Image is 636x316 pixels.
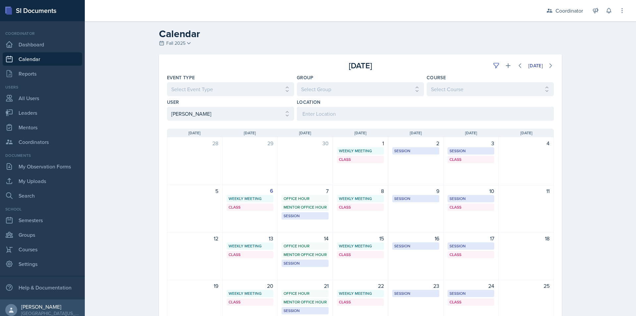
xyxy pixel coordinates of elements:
div: Weekly Meeting [229,243,272,249]
div: 9 [392,187,439,195]
div: Session [394,290,437,296]
span: [DATE] [520,130,532,136]
div: Mentor Office Hour [284,299,327,305]
div: 15 [337,234,384,242]
div: Mentor Office Hour [284,204,327,210]
div: Coordinator [556,7,583,15]
label: Event Type [167,74,195,81]
div: 28 [171,139,218,147]
button: [DATE] [524,60,547,71]
label: Course [427,74,446,81]
div: Class [339,157,382,162]
div: 5 [171,187,218,195]
div: Class [450,252,493,258]
div: Session [284,260,327,266]
span: [DATE] [299,130,311,136]
a: Leaders [3,106,82,119]
div: Mentor Office Hour [284,252,327,258]
h2: Calendar [159,28,562,40]
div: Office Hour [284,196,327,202]
div: 24 [448,282,495,290]
div: Class [450,157,493,162]
a: Calendar [3,52,82,66]
input: Enter Location [297,107,554,121]
span: [DATE] [410,130,422,136]
div: 6 [227,187,274,195]
div: 13 [227,234,274,242]
div: Weekly Meeting [229,196,272,202]
div: Documents [3,153,82,158]
div: Weekly Meeting [339,243,382,249]
div: 30 [282,139,329,147]
div: Coordinator [3,31,82,36]
div: Session [450,243,493,249]
div: Help & Documentation [3,281,82,294]
div: 2 [392,139,439,147]
div: 23 [392,282,439,290]
label: Group [297,74,314,81]
div: 22 [337,282,384,290]
div: Class [229,204,272,210]
div: 17 [448,234,495,242]
div: Users [3,84,82,90]
div: 16 [392,234,439,242]
div: Class [450,299,493,305]
a: Settings [3,257,82,271]
div: Class [339,299,382,305]
div: 8 [337,187,384,195]
div: 19 [171,282,218,290]
div: 1 [337,139,384,147]
div: 10 [448,187,495,195]
div: Session [450,196,493,202]
span: Fall 2025 [166,40,185,47]
div: Class [339,252,382,258]
div: Class [450,204,493,210]
div: Session [394,148,437,154]
div: Class [339,204,382,210]
div: Session [284,213,327,219]
div: Session [394,196,437,202]
a: Semesters [3,214,82,227]
div: Session [450,290,493,296]
div: 18 [503,234,550,242]
a: Courses [3,243,82,256]
span: [DATE] [188,130,200,136]
div: Weekly Meeting [339,290,382,296]
a: My Uploads [3,174,82,188]
label: Location [297,99,321,105]
div: Weekly Meeting [339,196,382,202]
a: Dashboard [3,38,82,51]
div: Office Hour [284,290,327,296]
div: Class [229,252,272,258]
div: School [3,206,82,212]
a: Mentors [3,121,82,134]
div: 12 [171,234,218,242]
a: My Observation Forms [3,160,82,173]
label: User [167,99,179,105]
a: Reports [3,67,82,80]
span: [DATE] [465,130,477,136]
a: Groups [3,228,82,241]
div: Class [229,299,272,305]
div: 14 [282,234,329,242]
div: 4 [503,139,550,147]
div: 11 [503,187,550,195]
div: Session [394,243,437,249]
div: Session [284,308,327,314]
div: Weekly Meeting [229,290,272,296]
div: 20 [227,282,274,290]
span: [DATE] [244,130,256,136]
div: Weekly Meeting [339,148,382,154]
div: [DATE] [296,60,425,72]
a: Search [3,189,82,202]
div: 7 [282,187,329,195]
div: 25 [503,282,550,290]
div: 29 [227,139,274,147]
div: [PERSON_NAME] [21,303,79,310]
a: All Users [3,92,82,105]
div: Office Hour [284,243,327,249]
a: Coordinators [3,135,82,149]
span: [DATE] [354,130,366,136]
div: 21 [282,282,329,290]
div: Session [450,148,493,154]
